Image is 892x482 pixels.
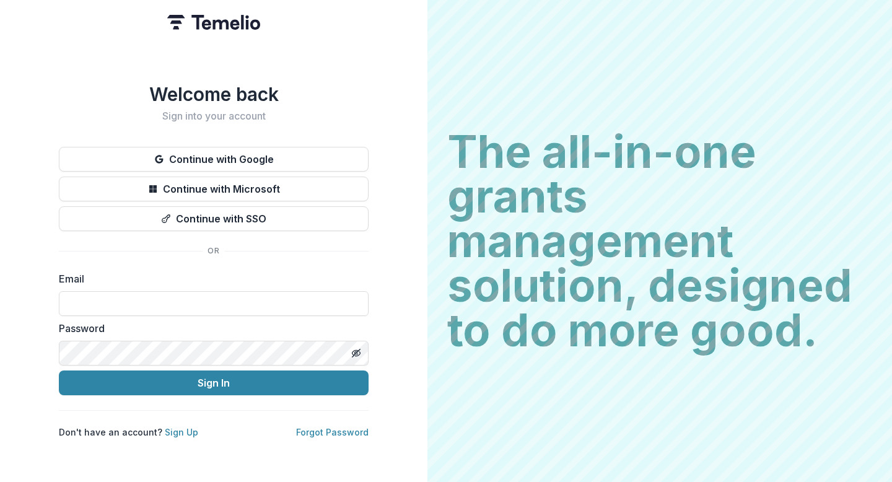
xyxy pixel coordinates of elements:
[165,427,198,437] a: Sign Up
[59,321,361,336] label: Password
[167,15,260,30] img: Temelio
[59,110,369,122] h2: Sign into your account
[59,206,369,231] button: Continue with SSO
[59,177,369,201] button: Continue with Microsoft
[59,271,361,286] label: Email
[59,83,369,105] h1: Welcome back
[346,343,366,363] button: Toggle password visibility
[296,427,369,437] a: Forgot Password
[59,147,369,172] button: Continue with Google
[59,426,198,439] p: Don't have an account?
[59,370,369,395] button: Sign In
